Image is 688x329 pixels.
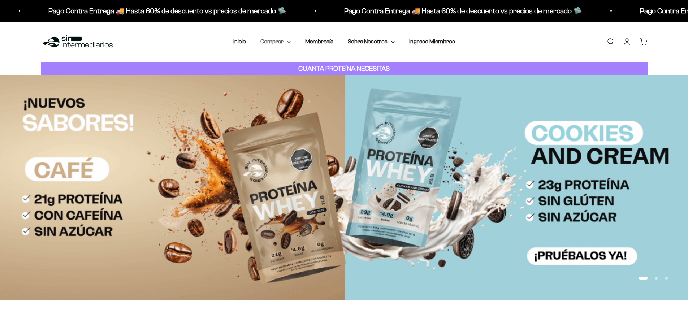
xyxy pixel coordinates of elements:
[47,5,285,17] p: Pago Contra Entrega 🚚 Hasta 60% de descuento vs precios de mercado 🛸
[233,38,246,44] a: Inicio
[260,37,291,46] summary: Comprar
[409,38,455,44] a: Ingreso Miembros
[298,65,390,72] strong: CUANTA PROTEÍNA NECESITAS
[342,5,580,17] p: Pago Contra Entrega 🚚 Hasta 60% de descuento vs precios de mercado 🛸
[305,38,333,44] a: Membresía
[348,37,395,46] summary: Sobre Nosotros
